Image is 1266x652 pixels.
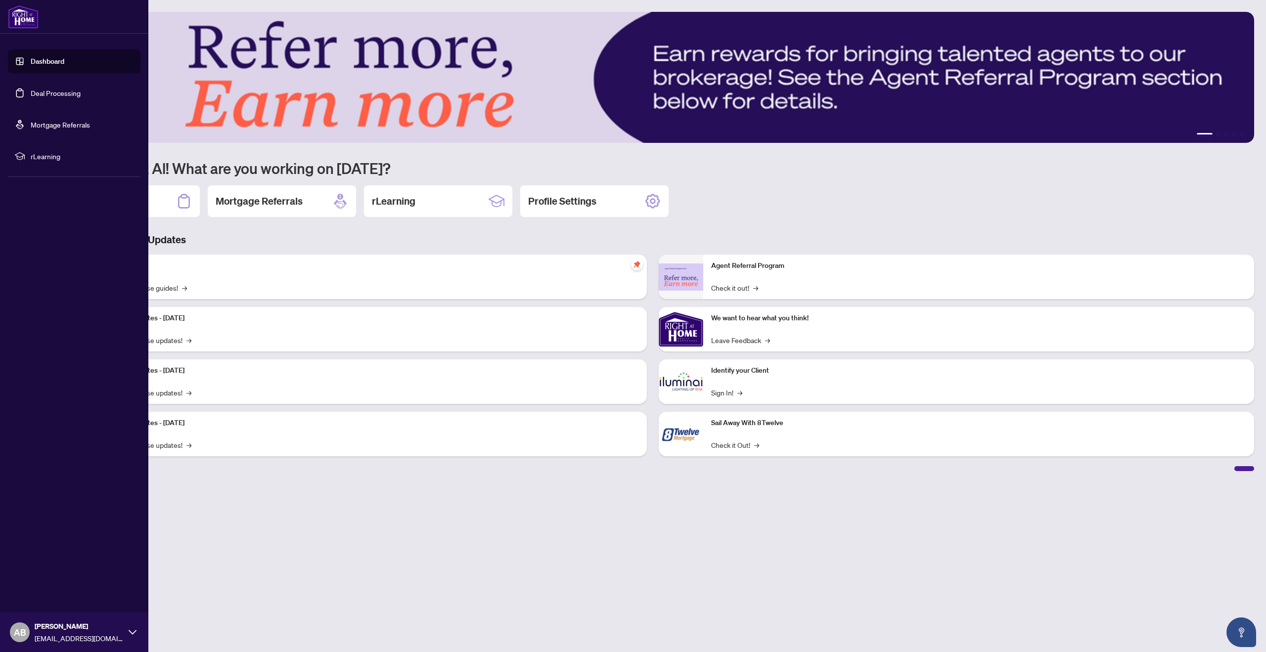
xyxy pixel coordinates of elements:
[51,12,1254,143] img: Slide 0
[1232,133,1236,137] button: 4
[35,621,124,632] span: [PERSON_NAME]
[711,418,1246,429] p: Sail Away With 8Twelve
[31,57,64,66] a: Dashboard
[186,439,191,450] span: →
[216,194,303,208] h2: Mortgage Referrals
[659,359,703,404] img: Identify your Client
[104,418,639,429] p: Platform Updates - [DATE]
[711,335,770,346] a: Leave Feedback→
[1224,133,1228,137] button: 3
[104,313,639,324] p: Platform Updates - [DATE]
[104,365,639,376] p: Platform Updates - [DATE]
[1240,133,1244,137] button: 5
[182,282,187,293] span: →
[1217,133,1221,137] button: 2
[51,233,1254,247] h3: Brokerage & Industry Updates
[186,335,191,346] span: →
[372,194,415,208] h2: rLearning
[711,282,758,293] a: Check it out!→
[711,365,1246,376] p: Identify your Client
[737,387,742,398] span: →
[754,439,759,450] span: →
[31,120,90,129] a: Mortgage Referrals
[631,259,643,270] span: pushpin
[753,282,758,293] span: →
[659,307,703,351] img: We want to hear what you think!
[104,261,639,271] p: Self-Help
[31,151,134,162] span: rLearning
[528,194,596,208] h2: Profile Settings
[711,313,1246,324] p: We want to hear what you think!
[711,439,759,450] a: Check it Out!→
[711,261,1246,271] p: Agent Referral Program
[31,88,81,97] a: Deal Processing
[659,263,703,291] img: Agent Referral Program
[1226,617,1256,647] button: Open asap
[186,387,191,398] span: →
[765,335,770,346] span: →
[711,387,742,398] a: Sign In!→
[35,633,124,644] span: [EMAIL_ADDRESS][DOMAIN_NAME]
[14,625,26,639] span: AB
[1197,133,1213,137] button: 1
[51,159,1254,177] h1: Welcome back Al! What are you working on [DATE]?
[8,5,39,29] img: logo
[659,412,703,456] img: Sail Away With 8Twelve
